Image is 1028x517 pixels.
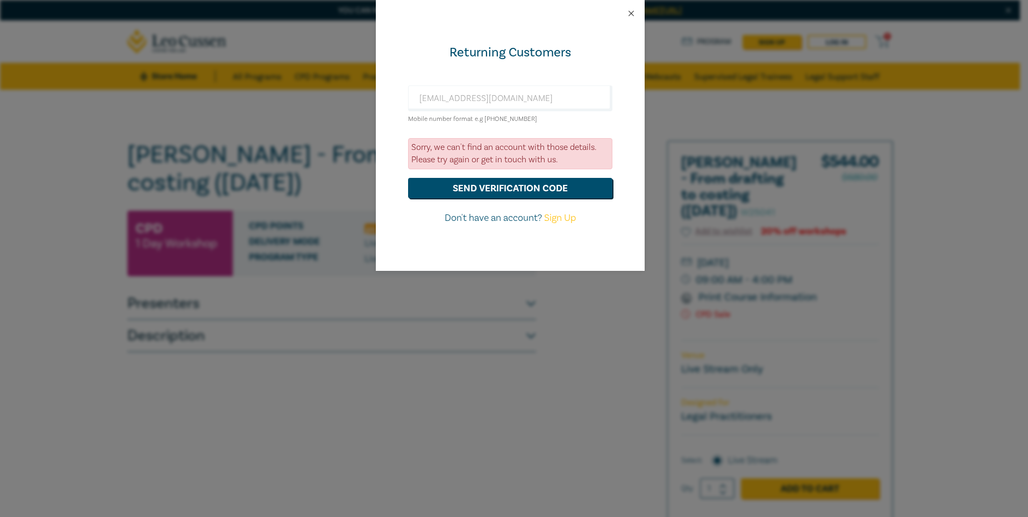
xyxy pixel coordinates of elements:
[626,9,636,18] button: Close
[408,85,612,111] input: Enter email or Mobile number
[408,138,612,169] div: Sorry, we can't find an account with those details. Please try again or get in touch with us.
[544,212,576,224] a: Sign Up
[408,178,612,198] button: send verification code
[408,211,612,225] p: Don't have an account?
[408,44,612,61] div: Returning Customers
[408,115,537,123] small: Mobile number format e.g [PHONE_NUMBER]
